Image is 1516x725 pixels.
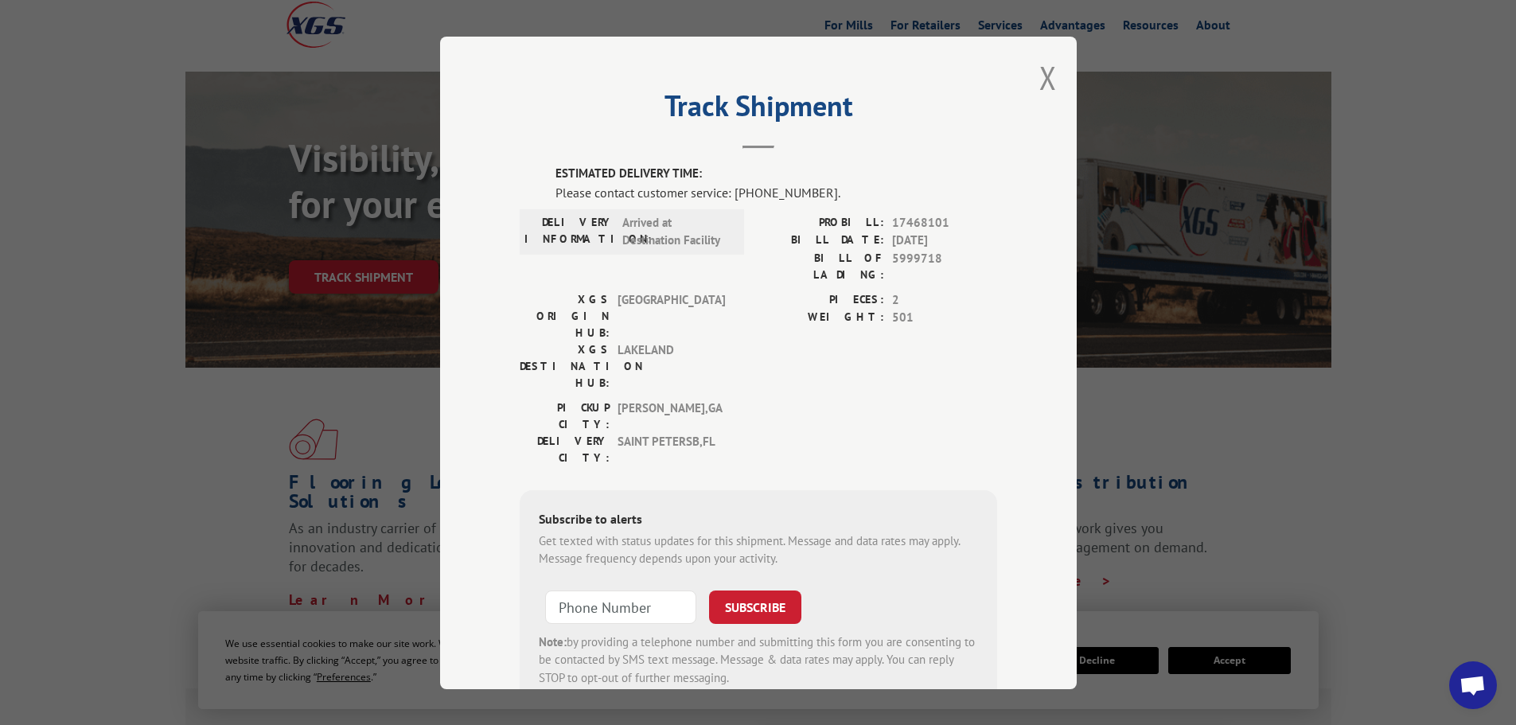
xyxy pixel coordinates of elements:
[1449,661,1497,709] a: Open chat
[520,399,610,432] label: PICKUP CITY:
[618,290,725,341] span: [GEOGRAPHIC_DATA]
[545,590,696,623] input: Phone Number
[892,309,997,327] span: 501
[520,341,610,391] label: XGS DESTINATION HUB:
[892,232,997,250] span: [DATE]
[539,532,978,567] div: Get texted with status updates for this shipment. Message and data rates may apply. Message frequ...
[555,165,997,183] label: ESTIMATED DELIVERY TIME:
[892,213,997,232] span: 17468101
[758,249,884,283] label: BILL OF LADING:
[758,290,884,309] label: PIECES:
[520,432,610,466] label: DELIVERY CITY:
[539,509,978,532] div: Subscribe to alerts
[1039,57,1057,99] button: Close modal
[520,95,997,125] h2: Track Shipment
[622,213,730,249] span: Arrived at Destination Facility
[709,590,801,623] button: SUBSCRIBE
[524,213,614,249] label: DELIVERY INFORMATION:
[758,309,884,327] label: WEIGHT:
[618,341,725,391] span: LAKELAND
[892,249,997,283] span: 5999718
[539,633,978,687] div: by providing a telephone number and submitting this form you are consenting to be contacted by SM...
[520,290,610,341] label: XGS ORIGIN HUB:
[618,432,725,466] span: SAINT PETERSB , FL
[758,232,884,250] label: BILL DATE:
[618,399,725,432] span: [PERSON_NAME] , GA
[758,213,884,232] label: PROBILL:
[892,290,997,309] span: 2
[539,633,567,649] strong: Note:
[555,182,997,201] div: Please contact customer service: [PHONE_NUMBER].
